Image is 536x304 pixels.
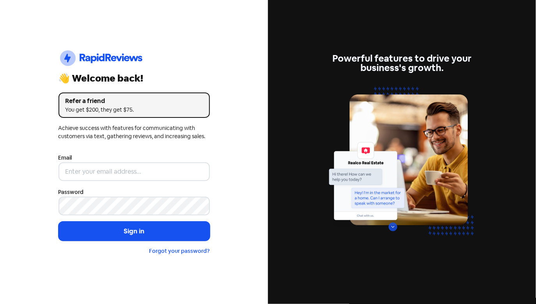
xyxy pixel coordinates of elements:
[327,54,478,73] div: Powerful features to drive your business's growth.
[59,124,210,140] div: Achieve success with features for communicating with customers via text, gathering reviews, and i...
[66,106,203,114] div: You get $200, they get $75.
[66,96,203,106] div: Refer a friend
[59,188,84,196] label: Password
[149,247,210,254] a: Forgot your password?
[59,74,210,83] div: 👋 Welcome back!
[59,162,210,181] input: Enter your email address...
[327,82,478,250] img: web-chat
[59,154,72,162] label: Email
[59,222,210,241] button: Sign in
